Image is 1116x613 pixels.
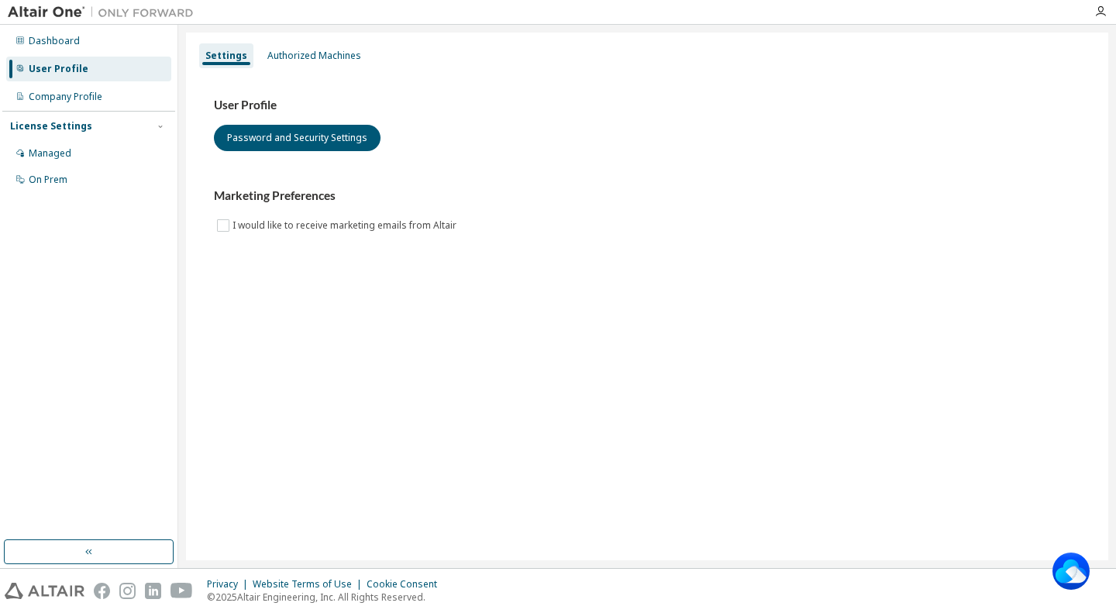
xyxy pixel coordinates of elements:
img: linkedin.svg [145,583,161,599]
img: altair_logo.svg [5,583,84,599]
div: Company Profile [29,91,102,103]
div: On Prem [29,174,67,186]
div: Privacy [207,578,253,591]
img: Altair One [8,5,201,20]
img: youtube.svg [170,583,193,599]
h3: User Profile [214,98,1080,113]
div: Settings [205,50,247,62]
div: User Profile [29,63,88,75]
div: Managed [29,147,71,160]
label: I would like to receive marketing emails from Altair [232,216,460,235]
img: instagram.svg [119,583,136,599]
button: Password and Security Settings [214,125,381,151]
div: License Settings [10,120,92,133]
img: facebook.svg [94,583,110,599]
div: Dashboard [29,35,80,47]
div: Website Terms of Use [253,578,367,591]
div: Cookie Consent [367,578,446,591]
div: Authorized Machines [267,50,361,62]
p: © 2025 Altair Engineering, Inc. All Rights Reserved. [207,591,446,604]
h3: Marketing Preferences [214,188,1080,204]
